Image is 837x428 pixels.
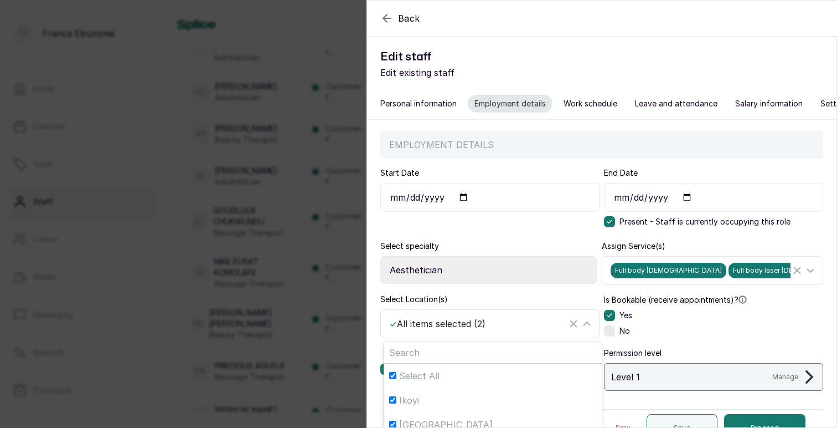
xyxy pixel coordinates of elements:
[380,129,503,160] p: EMPLOYMENT DETAILS
[374,95,463,113] button: Personal information
[389,318,397,329] span: ✓
[380,241,439,252] label: Select specialty
[611,263,726,278] span: Full body [DEMOGRAPHIC_DATA]
[468,95,552,113] button: Employment details
[384,342,602,363] input: Search
[399,369,440,383] span: Select All
[389,421,396,428] input: [GEOGRAPHIC_DATA]
[389,372,396,379] input: Select All
[398,12,420,25] span: Back
[567,317,580,330] button: Clear Selected
[380,12,420,25] button: Back
[728,95,809,113] button: Salary information
[619,310,632,321] span: Yes
[380,48,823,66] h1: Edit staff
[772,373,798,381] p: Manage
[399,394,419,407] span: Ikoyi
[389,317,567,330] div: All items selected ( 2 )
[604,294,823,305] label: Is Bookable (receive appointments)?
[604,167,638,179] label: End Date
[380,167,419,179] label: Start Date
[619,325,630,337] span: No
[790,264,804,277] button: Clear Selected
[602,241,665,252] label: Assign Service(s)
[389,396,396,404] input: Ikoyi
[380,294,448,305] label: Select Location(s)
[380,66,823,79] p: Edit existing staff
[604,347,823,359] span: Permission level
[628,95,724,113] button: Leave and attendance
[619,216,790,227] span: Present - Staff is currently occupying this role
[611,370,640,384] p: Level 1
[557,95,624,113] button: Work schedule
